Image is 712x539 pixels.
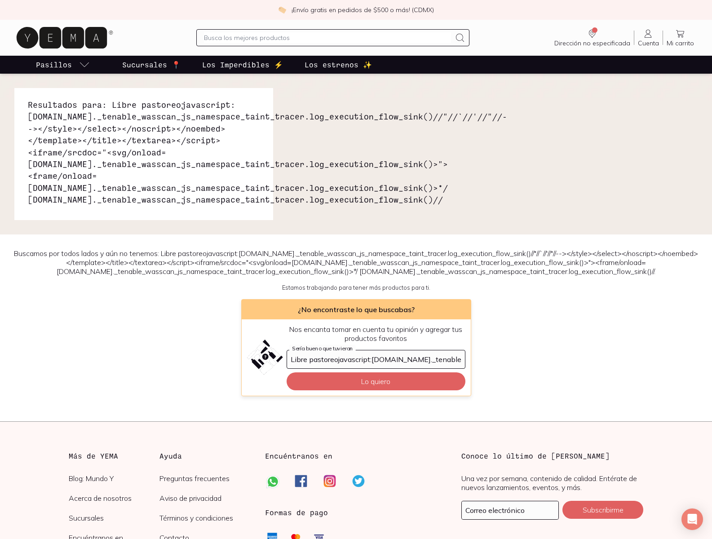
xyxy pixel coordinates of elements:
h3: Más de YEMA [69,451,160,461]
a: Términos y condiciones [159,513,251,522]
span: Cuenta [638,39,659,47]
label: Sería bueno que tuvieran [289,345,356,351]
p: Los Imperdibles ⚡️ [202,59,283,70]
span: Dirección no especificada [554,39,630,47]
h3: Ayuda [159,451,251,461]
button: Subscribirme [562,501,643,519]
a: Aviso de privacidad [159,494,251,503]
a: Blog: Mundo Y [69,474,160,483]
h3: Formas de pago [265,507,328,518]
a: Los estrenos ✨ [303,56,374,74]
p: Sucursales 📍 [122,59,181,70]
input: mimail@gmail.com [462,501,558,519]
a: Sucursales 📍 [120,56,182,74]
p: Pasillos [36,59,72,70]
p: Los estrenos ✨ [305,59,372,70]
p: Una vez por semana, contenido de calidad. Entérate de nuevos lanzamientos, eventos, y más. [461,474,643,492]
a: Acerca de nosotros [69,494,160,503]
a: Mi carrito [663,28,698,47]
div: Open Intercom Messenger [681,508,703,530]
a: Dirección no especificada [551,28,634,47]
input: Busca los mejores productos [204,32,451,43]
button: Lo quiero [287,372,465,390]
h3: Conoce lo último de [PERSON_NAME] [461,451,643,461]
span: Mi carrito [667,39,694,47]
a: Cuenta [634,28,663,47]
p: Nos encanta tomar en cuenta tu opinión y agregar tus productos favoritos [287,325,465,343]
div: ¿No encontraste lo que buscabas? [242,300,471,319]
p: ¡Envío gratis en pedidos de $500 o más! (CDMX) [292,5,434,14]
a: pasillo-todos-link [34,56,92,74]
img: check [278,6,286,14]
h3: Encuéntranos en [265,451,332,461]
a: Los Imperdibles ⚡️ [200,56,285,74]
a: Sucursales [69,513,160,522]
h1: Resultados para: Libre pastoreojavascript:[DOMAIN_NAME]._tenable_wasscan_js_namespace_taint_trace... [28,99,260,206]
a: Preguntas frecuentes [159,474,251,483]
